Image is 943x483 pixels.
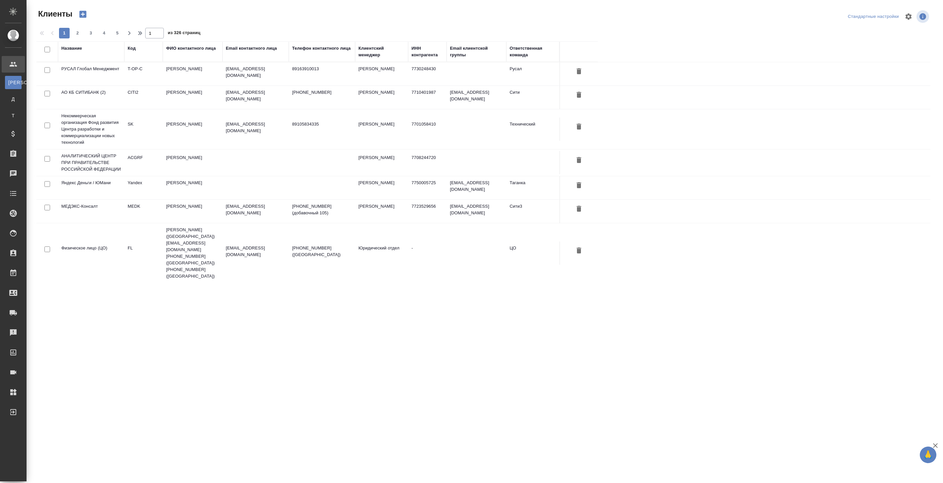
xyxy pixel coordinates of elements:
a: [PERSON_NAME] [5,76,22,89]
p: [PHONE_NUMBER] (добавочный 105) [292,203,352,216]
td: РУСАЛ Глобал Менеджмент [58,62,124,85]
button: Создать [75,9,91,20]
button: 4 [99,28,109,38]
td: FL [124,241,163,265]
button: Удалить [573,180,585,192]
div: Email клиентской группы [450,45,503,58]
a: Д [5,92,22,106]
span: 4 [99,30,109,36]
span: 2 [72,30,83,36]
td: 7710401987 [408,86,447,109]
a: Т [5,109,22,122]
td: [PERSON_NAME] [163,118,222,141]
td: [PERSON_NAME] [163,86,222,109]
p: [EMAIL_ADDRESS][DOMAIN_NAME] [226,245,285,258]
td: [PERSON_NAME] [355,86,408,109]
td: Юридический отдел [355,241,408,265]
td: [EMAIL_ADDRESS][DOMAIN_NAME] [447,200,506,223]
td: [PERSON_NAME] [163,200,222,223]
button: 5 [112,28,123,38]
td: Технический [506,118,559,141]
span: Настроить таблицу [901,9,916,25]
div: Телефон контактного лица [292,45,351,52]
p: 89105834335 [292,121,352,128]
td: - [408,241,447,265]
td: [PERSON_NAME] [355,200,408,223]
div: Название [61,45,82,52]
button: Удалить [573,89,585,101]
p: 89163910013 [292,66,352,72]
button: 🙏 [920,447,936,463]
span: Т [8,112,18,119]
div: Клиентский менеджер [358,45,405,58]
td: 7730248430 [408,62,447,85]
span: 🙏 [922,448,934,462]
p: [EMAIL_ADDRESS][DOMAIN_NAME] [226,121,285,134]
button: Удалить [573,154,585,167]
button: Удалить [573,203,585,215]
td: 7750005725 [408,176,447,199]
p: [EMAIL_ADDRESS][DOMAIN_NAME] [226,203,285,216]
button: 3 [86,28,96,38]
span: Д [8,96,18,102]
td: [PERSON_NAME] ([GEOGRAPHIC_DATA]) [EMAIL_ADDRESS][DOMAIN_NAME] [PHONE_NUMBER] ([GEOGRAPHIC_DATA])... [163,223,222,283]
span: [PERSON_NAME] [8,79,18,86]
td: АО КБ СИТИБАНК (2) [58,86,124,109]
td: ACGRF [124,151,163,174]
div: Ответственная команда [510,45,556,58]
td: Сити3 [506,200,559,223]
td: АНАЛИТИЧЕСКИЙ ЦЕНТР ПРИ ПРАВИТЕЛЬСТВЕ РОССИЙСКОЙ ФЕДЕРАЦИИ [58,149,124,176]
td: 7723529656 [408,200,447,223]
td: [PERSON_NAME] [355,176,408,199]
td: Yandex [124,176,163,199]
span: 5 [112,30,123,36]
td: Русал [506,62,559,85]
td: 7708244720 [408,151,447,174]
div: Email контактного лица [226,45,277,52]
td: МЕДЭКС-Консалт [58,200,124,223]
button: Удалить [573,121,585,133]
p: [PHONE_NUMBER] [292,89,352,96]
td: [PERSON_NAME] [163,62,222,85]
p: [EMAIL_ADDRESS][DOMAIN_NAME] [226,89,285,102]
div: ИНН контрагента [411,45,443,58]
button: Удалить [573,245,585,257]
td: [PERSON_NAME] [163,176,222,199]
td: Физическое лицо (ЦО) [58,241,124,265]
span: Посмотреть информацию [916,10,930,23]
span: 3 [86,30,96,36]
td: Таганка [506,176,559,199]
p: [EMAIL_ADDRESS][DOMAIN_NAME] [226,66,285,79]
span: из 326 страниц [168,29,200,38]
div: Код [128,45,136,52]
td: [EMAIL_ADDRESS][DOMAIN_NAME] [447,176,506,199]
td: [EMAIL_ADDRESS][DOMAIN_NAME] [447,86,506,109]
p: [PHONE_NUMBER] ([GEOGRAPHIC_DATA]) [292,245,352,258]
div: ФИО контактного лица [166,45,216,52]
td: 7701058410 [408,118,447,141]
td: Сити [506,86,559,109]
td: ЦО [506,241,559,265]
div: split button [846,12,901,22]
td: T-OP-C [124,62,163,85]
td: [PERSON_NAME] [355,118,408,141]
span: Клиенты [36,9,72,19]
button: Удалить [573,66,585,78]
td: SK [124,118,163,141]
td: [PERSON_NAME] [355,62,408,85]
td: MEDK [124,200,163,223]
button: 2 [72,28,83,38]
td: CITI2 [124,86,163,109]
td: [PERSON_NAME] [355,151,408,174]
td: Некоммерческая организация Фонд развития Центра разработки и коммерциализации новых технологий [58,109,124,149]
td: [PERSON_NAME] [163,151,222,174]
td: Яндекс Деньги / ЮМани [58,176,124,199]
